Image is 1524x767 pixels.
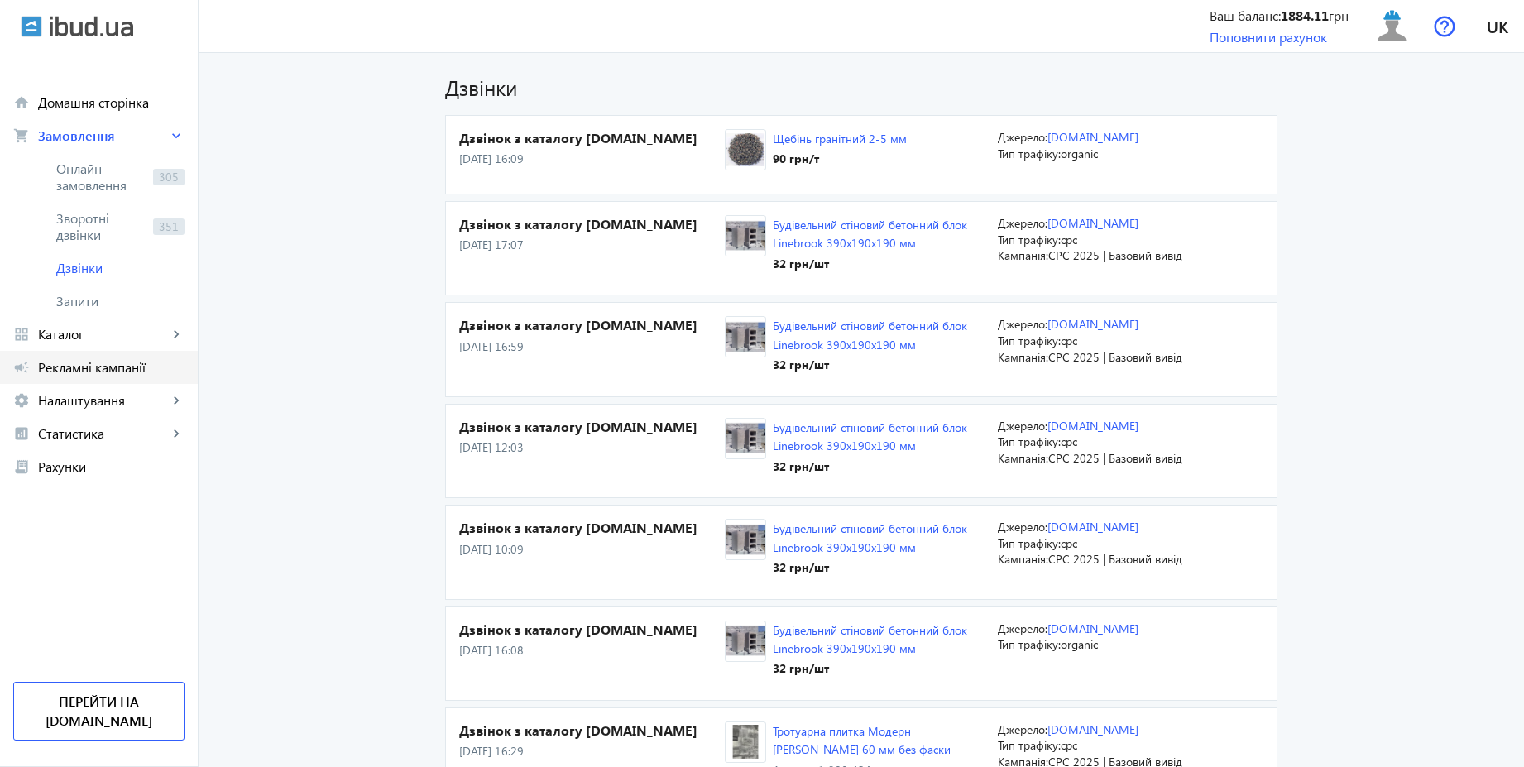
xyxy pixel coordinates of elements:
[998,146,1061,161] span: Тип трафіку:
[1047,215,1138,231] a: [DOMAIN_NAME]
[773,660,985,677] div: 32 грн /шт
[726,421,765,455] img: 5c0153f63a8fe3612-741662.jpeg
[459,439,725,456] p: [DATE] 12:03
[13,425,30,442] mat-icon: analytics
[1210,7,1349,25] div: Ваш баланс: грн
[56,210,146,243] span: Зворотні дзвінки
[50,16,133,37] img: ibud_text.svg
[38,326,168,343] span: Каталог
[13,359,30,376] mat-icon: campaign
[459,642,725,659] p: [DATE] 16:08
[153,169,185,185] span: 305
[153,218,185,235] span: 351
[13,94,30,111] mat-icon: home
[998,129,1047,145] span: Джерело:
[726,133,765,167] img: 1455872154-sheben_2-5.png
[1061,636,1098,652] span: organic
[726,523,765,557] img: 5c0153f63a8fe3612-741662.jpeg
[1061,737,1077,753] span: cpc
[998,450,1048,466] span: Кампанія:
[998,551,1048,567] span: Кампанія:
[1048,551,1182,567] span: CPC 2025 | Базовий вивід
[998,349,1048,365] span: Кампанія:
[38,458,185,475] span: Рахунки
[998,621,1047,636] span: Джерело:
[1048,349,1182,365] span: CPC 2025 | Базовий вивід
[726,219,765,253] img: 5c0153f63a8fe3612-741662.jpeg
[998,535,1061,551] span: Тип трафіку:
[459,541,725,558] p: [DATE] 10:09
[168,326,185,343] mat-icon: keyboard_arrow_right
[56,293,185,309] span: Запити
[1047,519,1138,535] a: [DOMAIN_NAME]
[1061,535,1077,551] span: cpc
[773,151,907,167] div: 90 грн /т
[459,621,725,639] h4: Дзвінок з каталогу [DOMAIN_NAME]
[38,359,185,376] span: Рекламні кампанії
[773,520,967,554] a: Будівельний стіновий бетонний блок Linebrook 390х190х190 мм
[459,338,725,355] p: [DATE] 16:59
[773,723,951,757] a: Тротуарна плитка Модерн [PERSON_NAME] 60 мм без фаски
[1210,28,1327,46] a: Поповнити рахунок
[1047,721,1138,737] a: [DOMAIN_NAME]
[1047,129,1138,145] a: [DOMAIN_NAME]
[1061,146,1098,161] span: organic
[459,237,725,253] p: [DATE] 17:07
[773,458,985,475] div: 32 грн /шт
[773,559,985,576] div: 32 грн /шт
[1434,16,1455,37] img: help.svg
[56,260,185,276] span: Дзвінки
[459,519,725,537] h4: Дзвінок з каталогу [DOMAIN_NAME]
[1047,621,1138,636] a: [DOMAIN_NAME]
[459,215,725,233] h4: Дзвінок з каталогу [DOMAIN_NAME]
[459,721,725,740] h4: Дзвінок з каталогу [DOMAIN_NAME]
[773,622,967,656] a: Будівельний стіновий бетонний блок Linebrook 390х190х190 мм
[1048,450,1182,466] span: CPC 2025 | Базовий вивід
[726,725,765,759] img: 1074665f6833df0b501005243918778-d91abb92ae.jpeg
[13,326,30,343] mat-icon: grid_view
[998,215,1047,231] span: Джерело:
[998,721,1047,737] span: Джерело:
[773,217,967,251] a: Будівельний стіновий бетонний блок Linebrook 390х190х190 мм
[445,73,1277,102] h1: Дзвінки
[13,392,30,409] mat-icon: settings
[773,131,907,146] a: Щебінь гранітний 2-5 мм
[1061,333,1077,348] span: cpc
[459,743,725,760] p: [DATE] 16:29
[998,333,1061,348] span: Тип трафіку:
[726,624,765,658] img: 5c0153f63a8fe3612-741662.jpeg
[998,232,1061,247] span: Тип трафіку:
[13,682,185,741] a: Перейти на [DOMAIN_NAME]
[1373,7,1411,45] img: user.svg
[773,419,967,453] a: Будівельний стіновий бетонний блок Linebrook 390х190х190 мм
[38,127,168,144] span: Замовлення
[168,127,185,144] mat-icon: keyboard_arrow_right
[1281,7,1329,24] b: 1884.11
[1487,16,1508,36] span: uk
[21,16,42,37] img: ibud.svg
[998,247,1048,263] span: Кампанія:
[459,316,725,334] h4: Дзвінок з каталогу [DOMAIN_NAME]
[998,418,1047,434] span: Джерело:
[459,418,725,436] h4: Дзвінок з каталогу [DOMAIN_NAME]
[773,357,985,373] div: 32 грн /шт
[773,256,985,272] div: 32 грн /шт
[998,316,1047,332] span: Джерело:
[998,737,1061,753] span: Тип трафіку:
[13,127,30,144] mat-icon: shopping_cart
[168,392,185,409] mat-icon: keyboard_arrow_right
[1047,418,1138,434] a: [DOMAIN_NAME]
[13,458,30,475] mat-icon: receipt_long
[38,425,168,442] span: Статистика
[1061,434,1077,449] span: cpc
[168,425,185,442] mat-icon: keyboard_arrow_right
[998,434,1061,449] span: Тип трафіку:
[459,129,725,147] h4: Дзвінок з каталогу [DOMAIN_NAME]
[998,519,1047,535] span: Джерело:
[38,94,185,111] span: Домашня сторінка
[726,320,765,354] img: 5c0153f63a8fe3612-741662.jpeg
[56,161,146,194] span: Онлайн-замовлення
[1061,232,1077,247] span: cpc
[998,636,1061,652] span: Тип трафіку:
[1048,247,1182,263] span: CPC 2025 | Базовий вивід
